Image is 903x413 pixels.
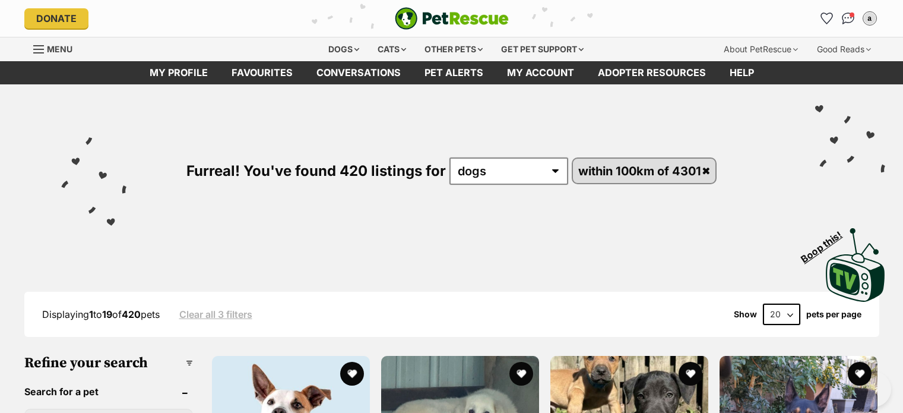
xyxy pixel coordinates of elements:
a: Adopter resources [586,61,718,84]
div: a [864,12,876,24]
span: Displaying to of pets [42,308,160,320]
div: Other pets [416,37,491,61]
span: Furreal! You've found 420 listings for [186,162,446,179]
a: My account [495,61,586,84]
div: Get pet support [493,37,592,61]
strong: 420 [122,308,141,320]
a: Help [718,61,766,84]
a: Favourites [220,61,305,84]
div: About PetRescue [715,37,806,61]
div: Dogs [320,37,367,61]
a: Donate [24,8,88,29]
div: Cats [369,37,414,61]
a: Menu [33,37,81,59]
a: Conversations [839,9,858,28]
button: My account [860,9,879,28]
img: chat-41dd97257d64d25036548639549fe6c8038ab92f7586957e7f3b1b290dea8141.svg [842,12,854,24]
a: My profile [138,61,220,84]
a: Boop this! [826,217,885,304]
a: conversations [305,61,413,84]
ul: Account quick links [818,9,879,28]
a: Favourites [818,9,837,28]
span: Boop this! [799,222,854,264]
button: favourite [848,362,872,386]
h3: Refine your search [24,355,194,371]
iframe: Help Scout Beacon - Open [829,371,891,407]
header: Search for a pet [24,386,194,397]
a: PetRescue [395,7,509,30]
strong: 1 [89,308,93,320]
button: favourite [340,362,364,386]
button: favourite [679,362,702,386]
span: Menu [47,44,72,54]
a: Clear all 3 filters [179,309,252,320]
img: logo-e224e6f780fb5917bec1dbf3a21bbac754714ae5b6737aabdf751b685950b380.svg [395,7,509,30]
img: PetRescue TV logo [826,228,885,302]
strong: 19 [102,308,112,320]
label: pets per page [806,310,861,319]
div: Good Reads [809,37,879,61]
a: Pet alerts [413,61,495,84]
span: Show [734,310,757,319]
button: favourite [509,362,533,386]
a: within 100km of 4301 [573,159,716,183]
